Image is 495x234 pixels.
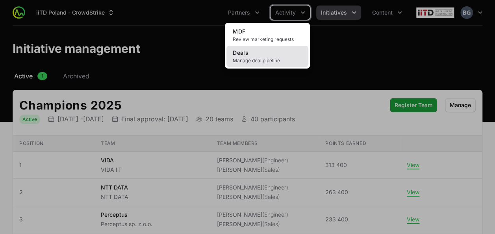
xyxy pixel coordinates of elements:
[233,58,302,64] span: Manage deal pipeline
[233,28,245,35] span: MDF
[271,6,310,20] div: Activity menu
[226,24,308,46] a: MDFReview marketing requests
[233,36,302,43] span: Review marketing requests
[233,49,248,56] span: Deals
[226,46,308,67] a: DealsManage deal pipeline
[25,6,407,20] div: Main navigation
